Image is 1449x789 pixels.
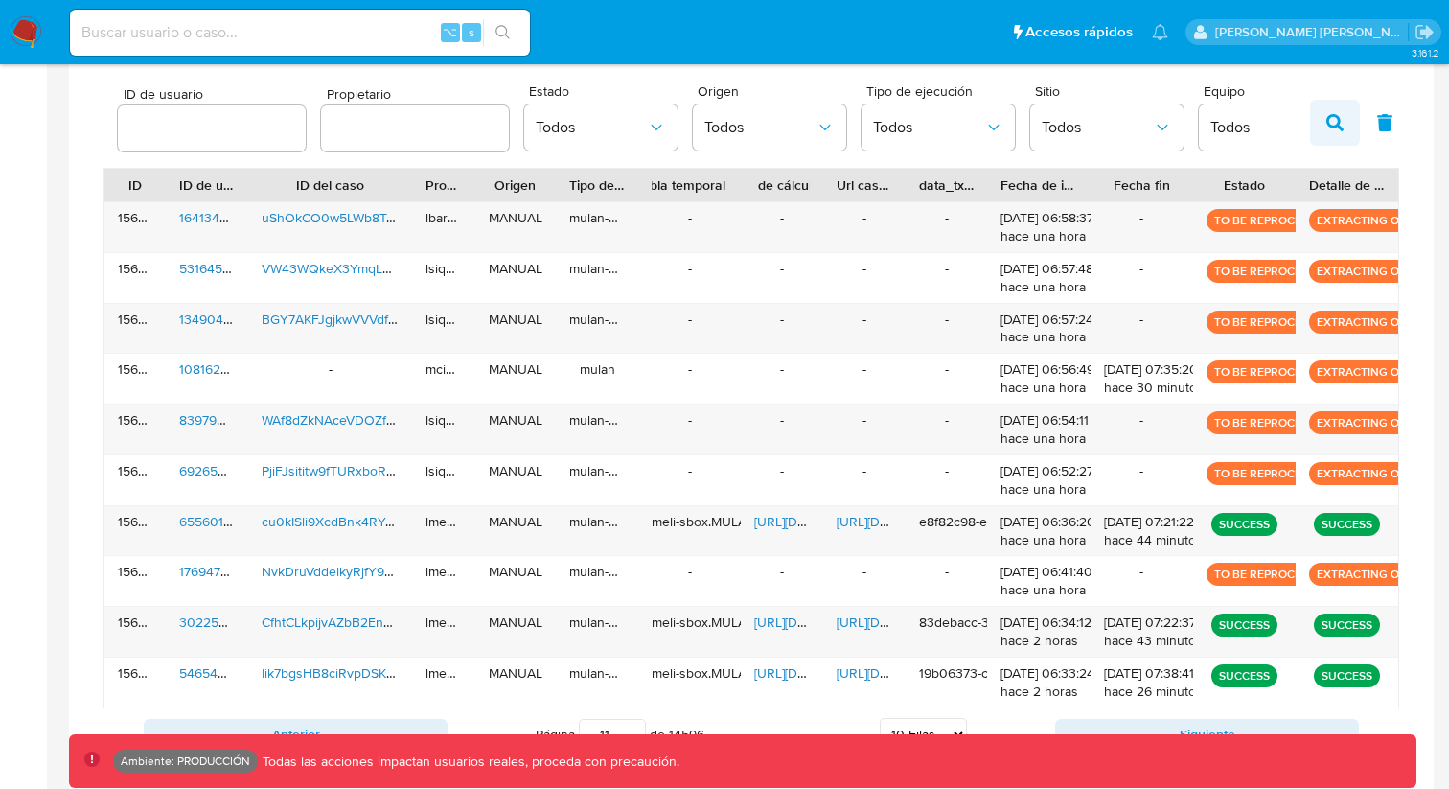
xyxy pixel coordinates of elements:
[1215,23,1409,41] p: edwin.alonso@mercadolibre.com.co
[443,23,457,41] span: ⌥
[1414,22,1435,42] a: Salir
[258,753,679,771] p: Todas las acciones impactan usuarios reales, proceda con precaución.
[1025,22,1133,42] span: Accesos rápidos
[469,23,474,41] span: s
[483,19,522,46] button: search-icon
[1152,24,1168,40] a: Notificaciones
[70,20,530,45] input: Buscar usuario o caso...
[121,757,250,765] p: Ambiente: PRODUCCIÓN
[1412,45,1439,60] span: 3.161.2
